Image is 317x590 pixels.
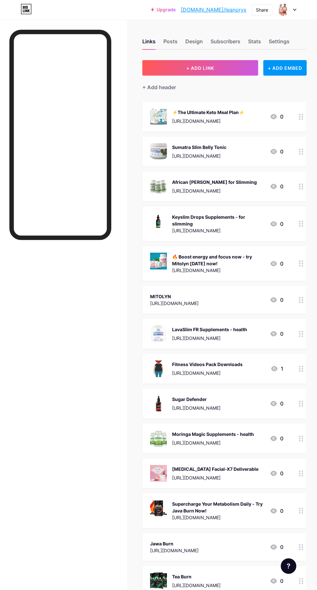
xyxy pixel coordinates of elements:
[181,6,246,14] a: [DOMAIN_NAME]/leanoryx
[150,108,167,125] img: ⚡️The Ultimate Keto Meal Plan⚡️
[172,466,258,472] div: [MEDICAL_DATA] Facial-X7 Deliverable
[172,187,257,194] div: [URL][DOMAIN_NAME]
[142,83,176,91] div: + Add header
[172,214,265,227] div: Keyslim Drops Supplements - for slimming
[142,37,156,49] div: Links
[142,60,258,76] button: + ADD LINK
[163,37,178,49] div: Posts
[150,465,167,482] img: Light Therapy Facial-X7 Deliverable
[172,514,265,521] div: [URL][DOMAIN_NAME]
[172,361,243,368] div: Fitness Videos Pack Downloads
[270,469,283,477] div: 0
[277,4,290,16] img: leanoryx
[270,365,283,373] div: 1
[172,179,257,185] div: African [PERSON_NAME] for Slimming
[263,60,307,76] div: + ADD EMBED
[270,400,283,407] div: 0
[269,37,290,49] div: Settings
[270,260,283,268] div: 0
[150,325,167,342] img: LavaSlim FR Supplements - health
[270,296,283,304] div: 0
[172,500,265,514] div: Supercharge Your Metabolism Daily - Try Java Burn Now!
[270,577,283,585] div: 0
[150,143,167,160] img: Sumatra Slim Belly Tonic
[172,144,226,151] div: Sumatra Slim Belly Tonic
[150,547,199,554] div: [URL][DOMAIN_NAME]
[172,431,254,437] div: Moringa Magic Supplements - health
[150,540,199,547] div: Jawa Burn
[186,65,214,71] span: + ADD LINK
[150,253,167,269] img: 🔥 Boost energy and focus now - try Mitolyn today now!
[172,335,247,342] div: [URL][DOMAIN_NAME]
[151,7,176,12] a: Upgrade
[270,148,283,155] div: 0
[270,113,283,121] div: 0
[172,405,221,411] div: [URL][DOMAIN_NAME]
[150,300,199,307] div: [URL][DOMAIN_NAME]
[150,573,167,589] img: Tea Burn
[172,118,244,124] div: [URL][DOMAIN_NAME]
[150,395,167,412] img: Sugar Defender
[270,330,283,338] div: 0
[150,213,167,230] img: Keyslim Drops Supplements - for slimming
[150,360,167,377] img: Fitness Videos Pack Downloads
[172,573,221,580] div: Tea Burn
[172,439,254,446] div: [URL][DOMAIN_NAME]
[150,178,167,195] img: African Lean Belly for Slimming
[150,500,167,517] img: Supercharge Your Metabolism Daily - Try Java Burn Now!
[172,227,265,234] div: [URL][DOMAIN_NAME]
[172,582,221,589] div: [URL][DOMAIN_NAME]
[172,267,265,274] div: [URL][DOMAIN_NAME]
[211,37,240,49] div: Subscribers
[150,430,167,447] img: Moringa Magic Supplements - health
[172,396,221,403] div: Sugar Defender
[172,109,244,116] div: ⚡️The Ultimate Keto Meal Plan⚡️
[270,435,283,442] div: 0
[248,37,261,49] div: Stats
[270,507,283,515] div: 0
[270,220,283,228] div: 0
[270,543,283,551] div: 0
[185,37,203,49] div: Design
[270,183,283,190] div: 0
[172,370,243,376] div: [URL][DOMAIN_NAME]
[172,153,226,159] div: [URL][DOMAIN_NAME]
[172,253,265,267] div: 🔥 Boost energy and focus now - try Mitolyn [DATE] now!
[172,326,247,333] div: LavaSlim FR Supplements - health
[172,474,258,481] div: [URL][DOMAIN_NAME]
[150,293,199,300] div: MITOLYN
[256,6,268,13] div: Share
